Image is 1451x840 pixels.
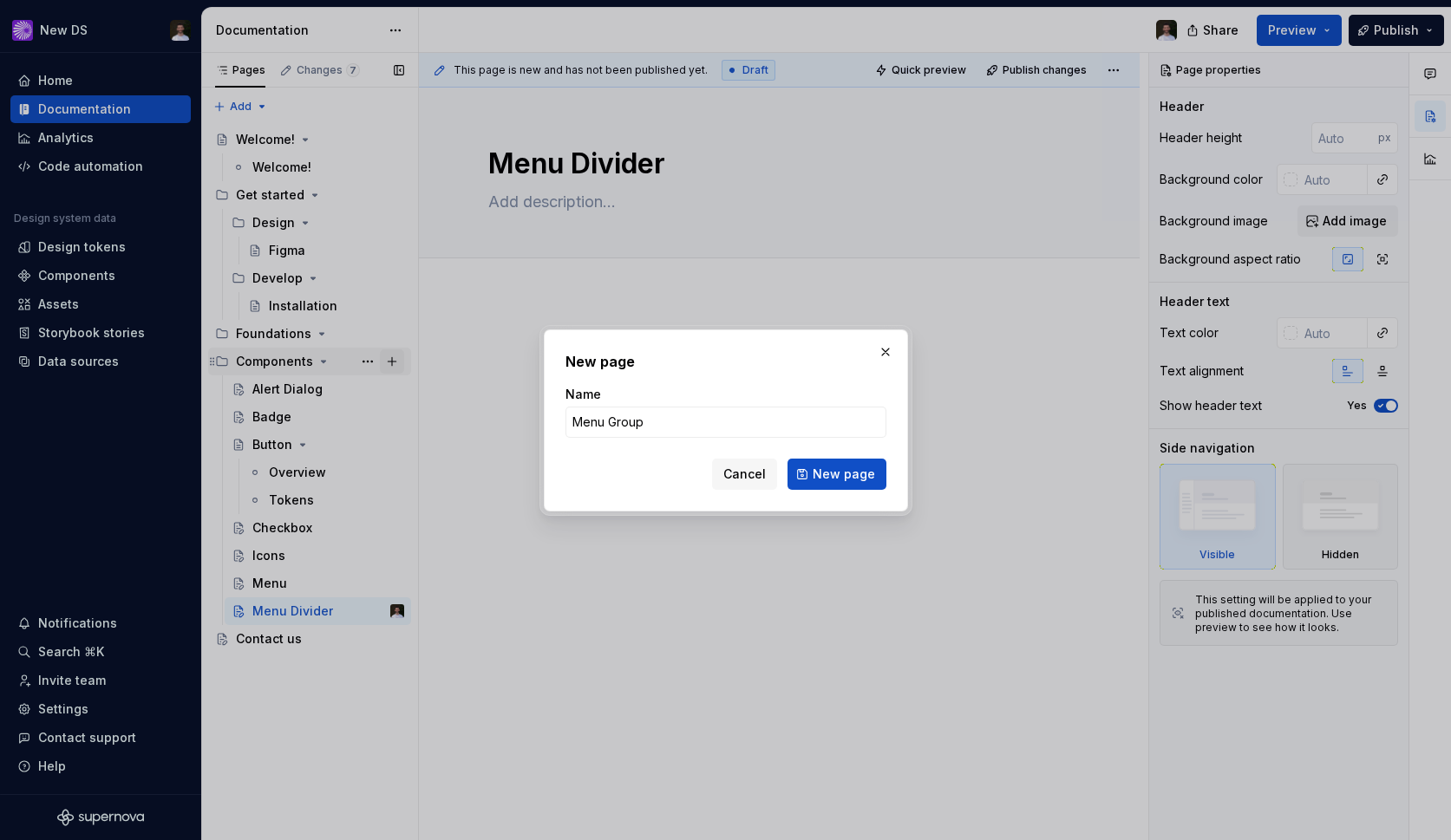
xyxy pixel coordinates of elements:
label: Name [565,386,601,403]
span: Cancel [723,466,766,483]
span: New page [813,466,875,483]
button: New page [788,459,886,490]
button: Cancel [712,459,777,490]
h2: New page [565,351,886,372]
